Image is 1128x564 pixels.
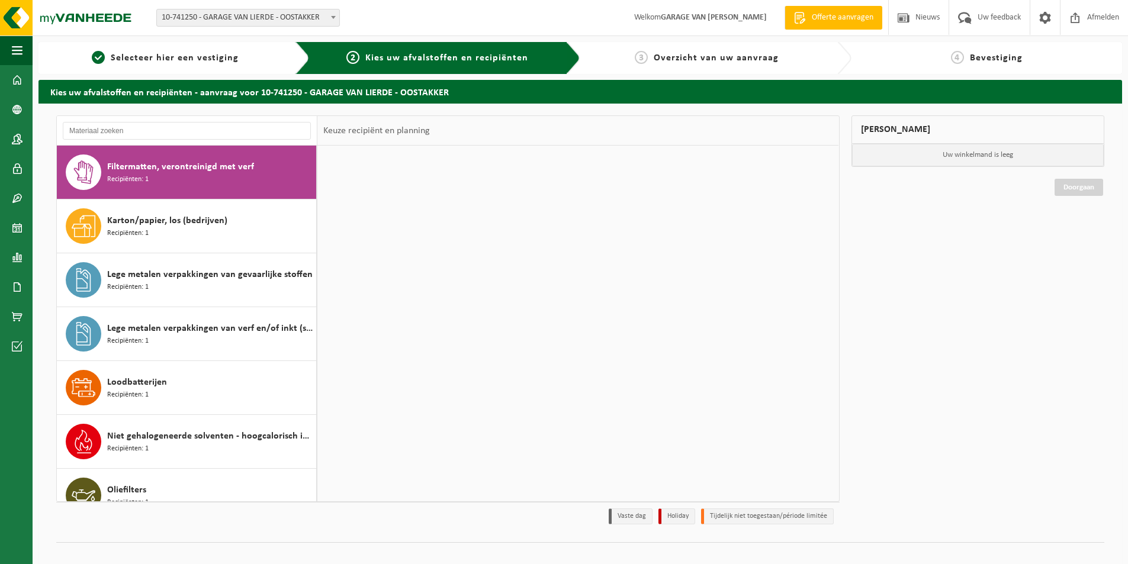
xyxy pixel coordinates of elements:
[970,53,1023,63] span: Bevestiging
[107,443,149,455] span: Recipiënten: 1
[317,116,436,146] div: Keuze recipiënt en planning
[156,9,340,27] span: 10-741250 - GARAGE VAN LIERDE - OOSTAKKER
[57,361,317,415] button: Loodbatterijen Recipiënten: 1
[635,51,648,64] span: 3
[57,469,317,523] button: Oliefilters Recipiënten: 1
[107,497,149,508] span: Recipiënten: 1
[107,483,146,497] span: Oliefilters
[346,51,359,64] span: 2
[654,53,779,63] span: Overzicht van uw aanvraag
[57,415,317,469] button: Niet gehalogeneerde solventen - hoogcalorisch in kleinverpakking Recipiënten: 1
[852,144,1104,166] p: Uw winkelmand is leeg
[111,53,239,63] span: Selecteer hier een vestiging
[107,228,149,239] span: Recipiënten: 1
[107,282,149,293] span: Recipiënten: 1
[951,51,964,64] span: 4
[107,389,149,401] span: Recipiënten: 1
[107,268,313,282] span: Lege metalen verpakkingen van gevaarlijke stoffen
[785,6,882,30] a: Offerte aanvragen
[57,146,317,199] button: Filtermatten, verontreinigd met verf Recipiënten: 1
[92,51,105,64] span: 1
[57,253,317,307] button: Lege metalen verpakkingen van gevaarlijke stoffen Recipiënten: 1
[661,13,767,22] strong: GARAGE VAN [PERSON_NAME]
[107,321,313,336] span: Lege metalen verpakkingen van verf en/of inkt (schraapschoon)
[63,122,311,140] input: Materiaal zoeken
[851,115,1105,144] div: [PERSON_NAME]
[107,375,167,389] span: Loodbatterijen
[809,12,876,24] span: Offerte aanvragen
[38,80,1122,103] h2: Kies uw afvalstoffen en recipiënten - aanvraag voor 10-741250 - GARAGE VAN LIERDE - OOSTAKKER
[609,508,653,524] li: Vaste dag
[44,51,286,65] a: 1Selecteer hier een vestiging
[157,9,339,26] span: 10-741250 - GARAGE VAN LIERDE - OOSTAKKER
[107,160,254,174] span: Filtermatten, verontreinigd met verf
[658,508,695,524] li: Holiday
[107,429,313,443] span: Niet gehalogeneerde solventen - hoogcalorisch in kleinverpakking
[365,53,528,63] span: Kies uw afvalstoffen en recipiënten
[57,307,317,361] button: Lege metalen verpakkingen van verf en/of inkt (schraapschoon) Recipiënten: 1
[701,508,834,524] li: Tijdelijk niet toegestaan/période limitée
[107,336,149,347] span: Recipiënten: 1
[107,174,149,185] span: Recipiënten: 1
[57,199,317,253] button: Karton/papier, los (bedrijven) Recipiënten: 1
[107,214,227,228] span: Karton/papier, los (bedrijven)
[1055,179,1103,196] a: Doorgaan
